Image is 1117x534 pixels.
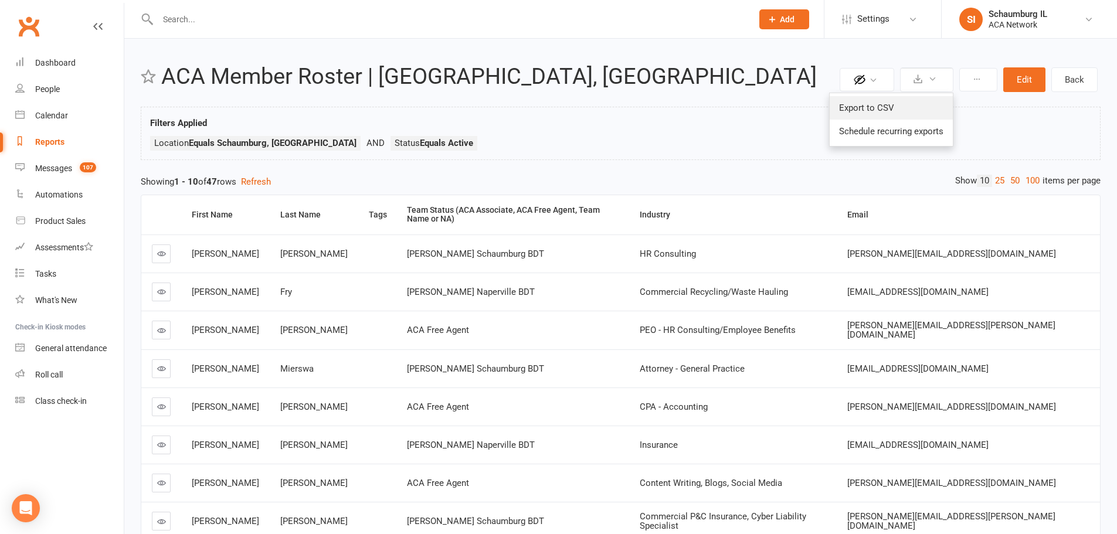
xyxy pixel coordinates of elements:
span: Commercial P&C Insurance, Cyber Liability Specialist [640,511,806,532]
div: Showing of rows [141,175,1101,189]
span: Commercial Recycling/Waste Hauling [640,287,788,297]
a: General attendance kiosk mode [15,335,124,362]
div: SI [959,8,983,31]
span: [PERSON_NAME][EMAIL_ADDRESS][PERSON_NAME][DOMAIN_NAME] [847,511,1055,532]
strong: 1 - 10 [174,176,198,187]
a: Tasks [15,261,124,287]
span: [PERSON_NAME][EMAIL_ADDRESS][DOMAIN_NAME] [847,478,1056,488]
span: [PERSON_NAME][EMAIL_ADDRESS][PERSON_NAME][DOMAIN_NAME] [847,320,1055,341]
div: General attendance [35,343,107,353]
span: Insurance [640,440,678,450]
a: Calendar [15,103,124,129]
div: Class check-in [35,396,87,406]
div: ACA Network [989,19,1047,30]
a: Product Sales [15,208,124,234]
strong: 47 [206,176,217,187]
span: Mierswa [280,363,314,374]
span: [PERSON_NAME][EMAIL_ADDRESS][DOMAIN_NAME] [847,249,1056,259]
a: Automations [15,182,124,208]
span: [PERSON_NAME] [192,402,259,412]
div: First Name [192,210,260,219]
span: [EMAIL_ADDRESS][DOMAIN_NAME] [847,287,989,297]
span: [PERSON_NAME] Naperville BDT [407,440,535,450]
a: Reports [15,129,124,155]
div: Last Name [280,210,349,219]
span: Content Writing, Blogs, Social Media [640,478,782,488]
a: 25 [992,175,1007,187]
a: Export to CSV [830,96,953,120]
span: PEO - HR Consulting/Employee Benefits [640,325,796,335]
a: Dashboard [15,50,124,76]
span: [PERSON_NAME] [192,478,259,488]
div: Messages [35,164,72,173]
span: ACA Free Agent [407,402,469,412]
a: Messages 107 [15,155,124,182]
a: Class kiosk mode [15,388,124,414]
a: 50 [1007,175,1023,187]
span: [PERSON_NAME] Schaumburg BDT [407,516,544,526]
span: [PERSON_NAME] [192,287,259,297]
div: Reports [35,137,64,147]
span: [PERSON_NAME] [280,440,348,450]
a: Schedule recurring exports [830,120,953,143]
span: CPA - Accounting [640,402,708,412]
div: Show items per page [955,175,1101,187]
div: Product Sales [35,216,86,226]
div: Team Status (ACA Associate, ACA Free Agent, Team Name or NA) [407,206,620,224]
div: Email [847,210,1091,219]
button: Refresh [241,175,271,189]
span: [PERSON_NAME][EMAIL_ADDRESS][DOMAIN_NAME] [847,402,1056,412]
h2: ACA Member Roster | [GEOGRAPHIC_DATA], [GEOGRAPHIC_DATA] [161,64,837,89]
span: ACA Free Agent [407,478,469,488]
span: Attorney - General Practice [640,363,745,374]
a: Assessments [15,234,124,261]
span: [EMAIL_ADDRESS][DOMAIN_NAME] [847,440,989,450]
div: People [35,84,60,94]
a: 100 [1023,175,1043,187]
a: People [15,76,124,103]
span: Add [780,15,795,24]
span: [PERSON_NAME] [280,478,348,488]
span: [PERSON_NAME] Schaumburg BDT [407,249,544,259]
span: [PERSON_NAME] Naperville BDT [407,287,535,297]
strong: Equals Schaumburg, [GEOGRAPHIC_DATA] [189,138,357,148]
a: Roll call [15,362,124,388]
div: Assessments [35,243,93,252]
span: [PERSON_NAME] [280,402,348,412]
a: 10 [977,175,992,187]
span: [EMAIL_ADDRESS][DOMAIN_NAME] [847,363,989,374]
span: ACA Free Agent [407,325,469,335]
span: [PERSON_NAME] Schaumburg BDT [407,363,544,374]
span: [PERSON_NAME] [192,516,259,526]
span: [PERSON_NAME] [192,363,259,374]
span: Location [154,138,357,148]
span: [PERSON_NAME] [192,325,259,335]
a: Clubworx [14,12,43,41]
span: Status [395,138,473,148]
div: What's New [35,295,77,305]
span: [PERSON_NAME] [192,249,259,259]
span: [PERSON_NAME] [192,440,259,450]
span: Fry [280,287,292,297]
input: Search... [154,11,744,28]
div: Tags [369,210,387,219]
div: Tasks [35,269,56,278]
span: Settings [857,6,889,32]
button: Add [759,9,809,29]
div: Automations [35,190,83,199]
button: Edit [1003,67,1045,92]
a: Back [1051,67,1098,92]
div: Dashboard [35,58,76,67]
div: Industry [640,210,828,219]
span: 107 [80,162,96,172]
div: Roll call [35,370,63,379]
div: Open Intercom Messenger [12,494,40,522]
span: [PERSON_NAME] [280,249,348,259]
a: What's New [15,287,124,314]
div: Calendar [35,111,68,120]
div: Schaumburg IL [989,9,1047,19]
strong: Filters Applied [150,118,207,128]
span: HR Consulting [640,249,696,259]
span: [PERSON_NAME] [280,516,348,526]
span: [PERSON_NAME] [280,325,348,335]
